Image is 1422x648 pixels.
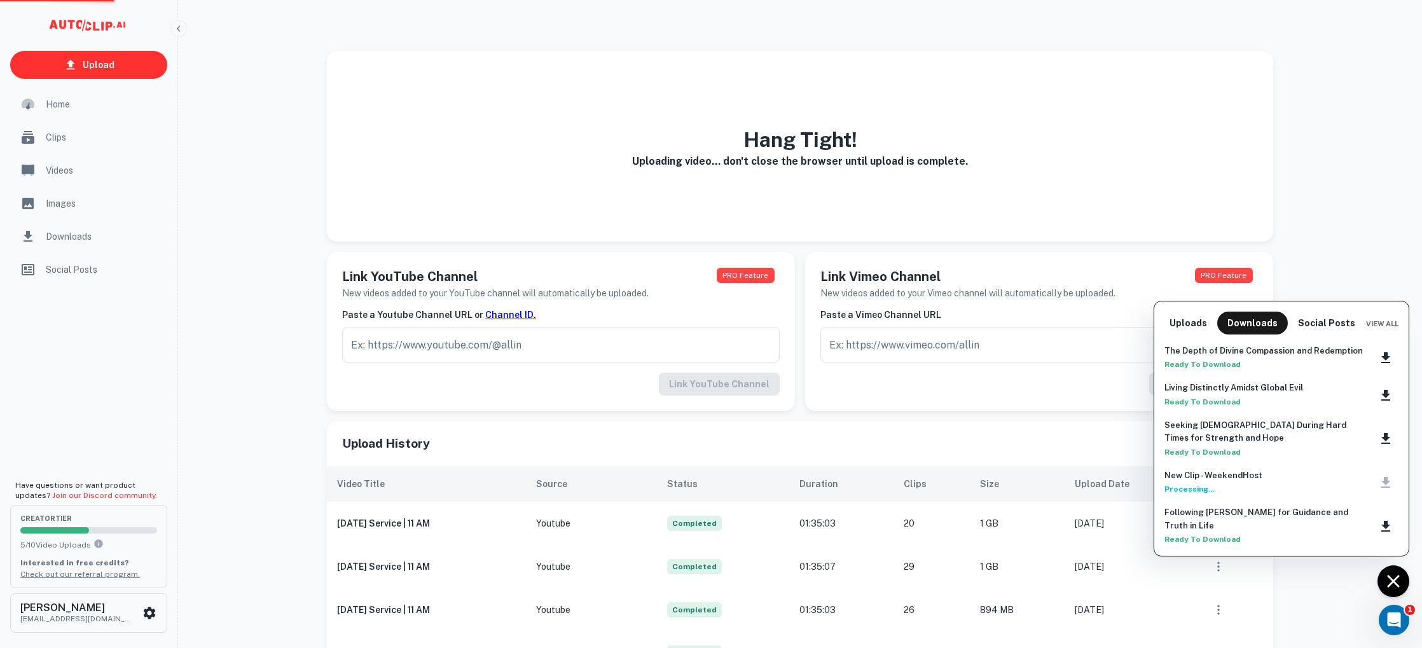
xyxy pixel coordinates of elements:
[1164,360,1241,369] strong: Ready to Download
[1164,485,1214,493] strong: Processing...
[1164,312,1212,334] button: Uploads
[1366,317,1398,329] a: View All
[1164,382,1303,394] a: Living Distinctly Amidst Global Evil
[1217,312,1288,334] button: Downloads
[1373,347,1398,369] button: Download clip
[1373,471,1398,494] div: Your download is still processing.
[1164,448,1241,457] strong: Ready to Download
[1164,469,1262,482] a: New Clip - WeekendHost
[1164,506,1363,532] a: Following [PERSON_NAME] for Guidance and Truth in Life
[1373,384,1398,407] button: Download clip
[1164,397,1241,406] strong: Ready to Download
[1164,419,1363,445] a: Seeking [DEMOGRAPHIC_DATA] During Hard Times for Strength and Hope
[1366,320,1398,327] span: View All
[1164,535,1241,544] strong: Ready to Download
[1293,312,1360,334] button: Social Posts
[1379,605,1409,635] iframe: Intercom live chat
[1405,605,1415,615] span: 1
[1373,427,1398,450] button: Download clip
[1164,345,1363,357] a: The Depth of Divine Compassion and Redemption
[1373,515,1398,538] button: Download clip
